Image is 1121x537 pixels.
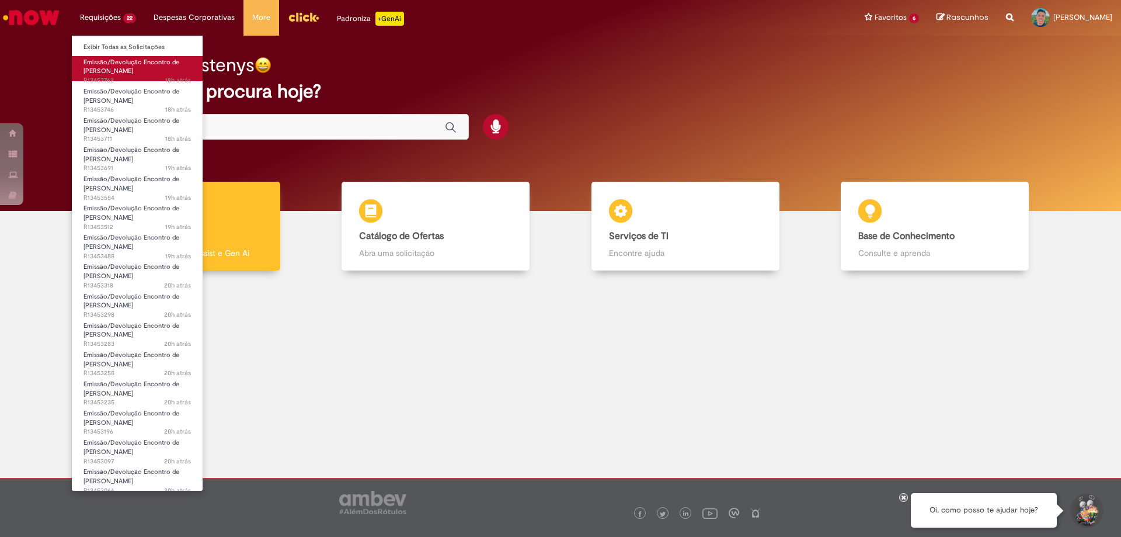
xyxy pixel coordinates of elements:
p: Abra uma solicitação [359,247,512,259]
span: 22 [123,13,136,23]
span: Emissão/Devolução Encontro de [PERSON_NAME] [83,292,179,310]
a: Aberto R13453691 : Emissão/Devolução Encontro de Contas Fornecedor [72,144,203,169]
a: Aberto R13453097 : Emissão/Devolução Encontro de Contas Fornecedor [72,436,203,462]
span: 6 [909,13,919,23]
span: Emissão/Devolução Encontro de [PERSON_NAME] [83,380,179,398]
span: Emissão/Devolução Encontro de [PERSON_NAME] [83,321,179,339]
img: happy-face.png [255,57,271,74]
span: 18h atrás [165,105,191,114]
span: [PERSON_NAME] [1053,12,1112,22]
a: Aberto R13453235 : Emissão/Devolução Encontro de Contas Fornecedor [72,378,203,403]
a: Aberto R13453554 : Emissão/Devolução Encontro de Contas Fornecedor [72,173,203,198]
time: 27/08/2025 16:15:01 [165,252,191,261]
a: Aberto R13453298 : Emissão/Devolução Encontro de Contas Fornecedor [72,290,203,316]
a: Rascunhos [937,12,988,23]
span: R13453711 [83,134,191,144]
img: logo_footer_ambev_rotulo_gray.png [339,491,406,514]
img: logo_footer_twitter.png [660,511,666,517]
span: 20h atrás [164,457,191,466]
span: 19h atrás [165,193,191,202]
h2: O que você procura hoje? [101,81,1021,102]
time: 27/08/2025 15:46:40 [164,310,191,319]
b: Base de Conhecimento [858,230,955,242]
span: 19h atrás [165,164,191,172]
span: Rascunhos [946,12,988,23]
a: Aberto R13453283 : Emissão/Devolução Encontro de Contas Fornecedor [72,320,203,345]
time: 27/08/2025 16:55:33 [165,105,191,114]
span: R13453318 [83,281,191,290]
div: Padroniza [337,12,404,26]
span: Emissão/Devolução Encontro de [PERSON_NAME] [83,438,179,456]
span: 18h atrás [165,76,191,85]
span: Emissão/Devolução Encontro de [PERSON_NAME] [83,233,179,251]
span: R13453554 [83,193,191,203]
span: Emissão/Devolução Encontro de [PERSON_NAME] [83,467,179,486]
span: R13453097 [83,457,191,466]
time: 27/08/2025 16:19:42 [165,223,191,231]
span: Requisições [80,12,121,23]
span: Emissão/Devolução Encontro de [PERSON_NAME] [83,175,179,193]
span: R13453512 [83,223,191,232]
span: R13453488 [83,252,191,261]
time: 27/08/2025 15:18:53 [164,457,191,466]
span: R13453235 [83,398,191,407]
time: 27/08/2025 16:58:47 [165,76,191,85]
span: 20h atrás [164,398,191,407]
div: Oi, como posso te ajudar hoje? [911,493,1057,528]
a: Aberto R13453196 : Emissão/Devolução Encontro de Contas Fornecedor [72,407,203,432]
span: 20h atrás [164,427,191,436]
time: 27/08/2025 15:40:32 [164,369,191,377]
span: Emissão/Devolução Encontro de [PERSON_NAME] [83,58,179,76]
span: Emissão/Devolução Encontro de [PERSON_NAME] [83,204,179,222]
a: Serviços de TI Encontre ajuda [560,182,810,271]
a: Base de Conhecimento Consulte e aprenda [810,182,1060,271]
time: 27/08/2025 15:49:52 [164,281,191,290]
time: 27/08/2025 15:15:09 [164,486,191,495]
a: Aberto R13453488 : Emissão/Devolução Encontro de Contas Fornecedor [72,231,203,257]
span: 20h atrás [164,310,191,319]
span: Despesas Corporativas [154,12,235,23]
span: 19h atrás [165,223,191,231]
time: 27/08/2025 15:33:11 [164,427,191,436]
span: 20h atrás [164,486,191,495]
span: R13453762 [83,76,191,85]
span: Favoritos [875,12,907,23]
span: 19h atrás [165,252,191,261]
p: +GenAi [375,12,404,26]
span: R13453298 [83,310,191,320]
a: Aberto R13453512 : Emissão/Devolução Encontro de Contas Fornecedor [72,202,203,227]
a: Aberto R13453746 : Emissão/Devolução Encontro de Contas Fornecedor [72,85,203,110]
span: R13453691 [83,164,191,173]
time: 27/08/2025 16:50:17 [165,134,191,143]
span: 20h atrás [164,281,191,290]
span: Emissão/Devolução Encontro de [PERSON_NAME] [83,262,179,280]
button: Iniciar Conversa de Suporte [1068,493,1103,528]
img: ServiceNow [1,6,61,29]
span: R13453746 [83,105,191,115]
img: logo_footer_youtube.png [702,505,718,521]
span: Emissão/Devolução Encontro de [PERSON_NAME] [83,351,179,369]
p: Consulte e aprenda [858,247,1011,259]
span: More [252,12,270,23]
span: R13453066 [83,486,191,496]
span: Emissão/Devolução Encontro de [PERSON_NAME] [83,116,179,134]
a: Aberto R13453318 : Emissão/Devolução Encontro de Contas Fornecedor [72,261,203,286]
b: Catálogo de Ofertas [359,230,444,242]
a: Exibir Todas as Solicitações [72,41,203,54]
time: 27/08/2025 15:43:24 [164,339,191,348]
span: 18h atrás [165,134,191,143]
time: 27/08/2025 16:48:00 [165,164,191,172]
span: R13453196 [83,427,191,436]
time: 27/08/2025 16:25:49 [165,193,191,202]
img: logo_footer_linkedin.png [683,511,689,518]
span: R13453283 [83,339,191,349]
p: Encontre ajuda [609,247,762,259]
a: Tirar dúvidas Tirar dúvidas com Lupi Assist e Gen Ai [61,182,311,271]
a: Aberto R13453711 : Emissão/Devolução Encontro de Contas Fornecedor [72,115,203,140]
img: click_logo_yellow_360x200.png [288,8,319,26]
img: logo_footer_naosei.png [750,508,761,518]
a: Aberto R13453066 : Emissão/Devolução Encontro de Contas Fornecedor [72,466,203,491]
time: 27/08/2025 15:37:35 [164,398,191,407]
span: R13453258 [83,369,191,378]
ul: Requisições [71,35,203,491]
